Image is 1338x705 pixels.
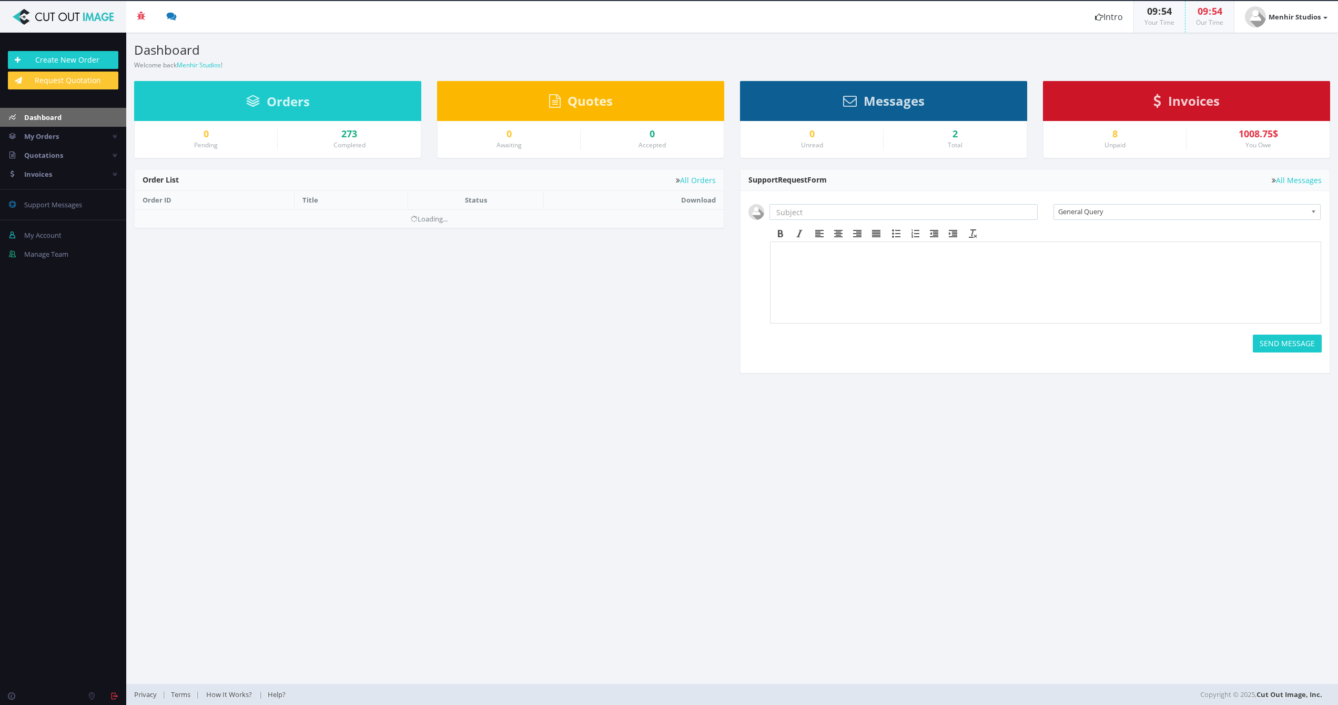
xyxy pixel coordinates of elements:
div: Decrease indent [925,227,944,240]
small: Pending [194,140,218,149]
span: Orders [267,93,310,110]
span: Messages [864,92,925,109]
span: : [1158,5,1161,17]
span: 54 [1212,5,1222,17]
div: Bullet list [887,227,906,240]
span: Quotations [24,150,63,160]
a: 8 [1051,129,1178,139]
a: 273 [286,129,413,139]
span: 54 [1161,5,1172,17]
a: All Orders [676,176,716,184]
span: Support Messages [24,200,82,209]
span: Support Form [748,175,827,185]
a: Cut Out Image, Inc. [1256,690,1322,699]
a: Request Quotation [8,72,118,89]
a: 0 [589,129,716,139]
a: Quotes [549,98,613,108]
a: Menhir Studios [1234,1,1338,33]
small: Our Time [1196,18,1223,27]
a: Orders [246,99,310,108]
img: user_default.jpg [748,204,764,220]
a: Privacy [134,690,162,699]
small: Unpaid [1104,140,1126,149]
small: Your Time [1144,18,1174,27]
span: My Account [24,230,62,240]
div: Clear formatting [964,227,982,240]
button: SEND MESSAGE [1253,335,1322,352]
small: Unread [801,140,823,149]
span: Invoices [1168,92,1220,109]
img: Cut Out Image [8,9,118,25]
div: Increase indent [944,227,962,240]
th: Title [294,191,408,209]
h3: Dashboard [134,43,724,57]
div: Align center [829,227,848,240]
a: 0 [748,129,875,139]
a: How It Works? [199,690,259,699]
span: Invoices [24,169,52,179]
div: Numbered list [906,227,925,240]
small: You Owe [1245,140,1271,149]
span: General Query [1058,205,1306,218]
a: Intro [1084,1,1133,33]
span: Request [778,175,807,185]
strong: Menhir Studios [1269,12,1321,22]
small: Accepted [638,140,666,149]
a: Terms [166,690,196,699]
th: Order ID [135,191,294,209]
small: Welcome back ! [134,61,222,69]
span: How It Works? [206,690,252,699]
div: Italic [790,227,809,240]
div: 1008.75$ [1194,129,1322,139]
a: 0 [143,129,269,139]
span: : [1208,5,1212,17]
span: Order List [143,175,179,185]
img: user_default.jpg [1245,6,1266,27]
span: My Orders [24,132,59,141]
div: Bold [771,227,790,240]
a: Create New Order [8,51,118,69]
td: Loading... [135,209,724,228]
a: All Messages [1272,176,1322,184]
a: Messages [843,98,925,108]
div: 2 [891,129,1019,139]
div: Align right [848,227,867,240]
a: Menhir Studios [177,61,221,69]
span: Copyright © 2025, [1200,689,1322,700]
span: 09 [1147,5,1158,17]
th: Status [408,191,544,209]
div: Justify [867,227,886,240]
th: Download [544,191,724,209]
iframe: Rich Text Area. Press ALT-F9 for menu. Press ALT-F10 for toolbar. Press ALT-0 for help [771,242,1321,323]
small: Awaiting [496,140,522,149]
a: 0 [445,129,572,139]
small: Total [948,140,962,149]
a: Help? [262,690,291,699]
span: 09 [1198,5,1208,17]
input: Subject [769,204,1038,220]
span: Dashboard [24,113,62,122]
span: Manage Team [24,249,68,259]
a: Invoices [1153,98,1220,108]
span: Quotes [567,92,613,109]
div: | | | [134,684,931,705]
div: Align left [810,227,829,240]
small: Completed [333,140,366,149]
